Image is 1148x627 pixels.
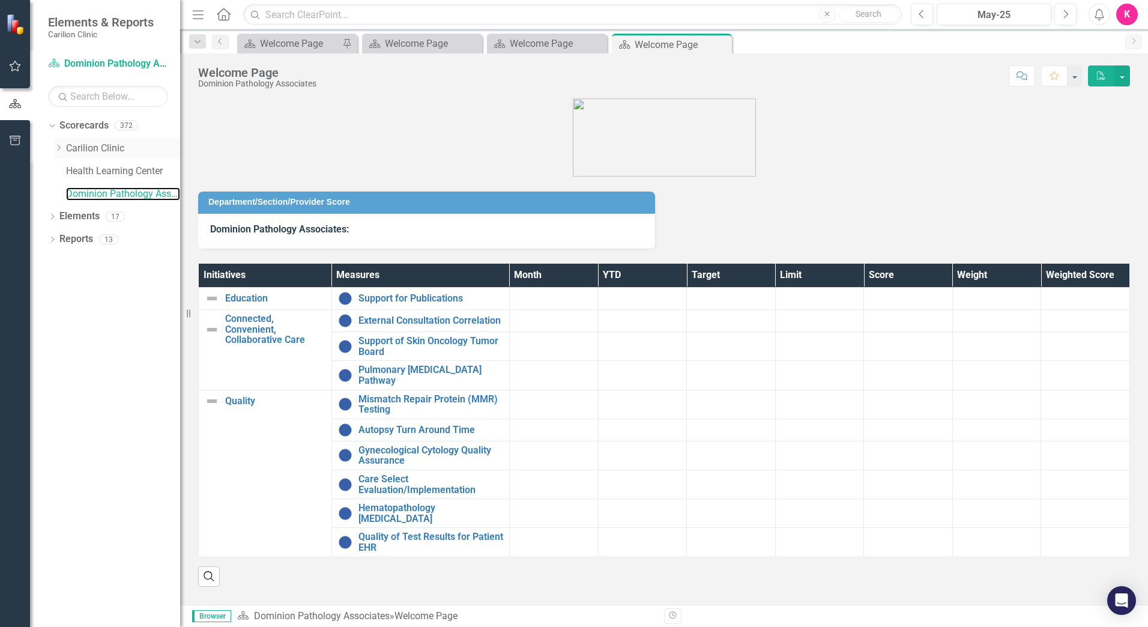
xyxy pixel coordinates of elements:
[205,291,219,306] img: Not Defined
[338,397,352,411] img: No Information
[385,36,479,51] div: Welcome Page
[205,394,219,408] img: Not Defined
[48,15,154,29] span: Elements & Reports
[937,4,1051,25] button: May-25
[338,477,352,492] img: No Information
[48,29,154,39] small: Carilion Clinic
[358,365,503,386] a: Pulmonary [MEDICAL_DATA] Pathway
[205,323,219,337] img: Not Defined
[48,86,168,107] input: Search Below...
[243,4,902,25] input: Search ClearPoint...
[210,223,349,235] strong: Dominion Pathology Associates:
[225,396,325,407] a: Quality
[856,9,881,19] span: Search
[358,425,503,435] a: Autopsy Turn Around Time
[635,37,729,52] div: Welcome Page
[941,8,1047,22] div: May-25
[237,610,655,623] div: »
[59,119,109,133] a: Scorecards
[198,79,316,88] div: Dominion Pathology Associates
[394,610,458,622] div: Welcome Page
[208,198,649,207] h3: Department/Section/Provider Score
[358,532,503,553] a: Quality of Test Results for Patient EHR
[573,98,756,177] img: carilion%20clinic%20logo%202.0.png
[1107,586,1136,615] div: Open Intercom Messenger
[66,165,180,178] a: Health Learning Center
[358,336,503,357] a: Support of Skin Oncology Tumor Board
[99,234,118,244] div: 13
[338,368,352,383] img: No Information
[358,503,503,524] a: Hematopathology [MEDICAL_DATA]
[48,57,168,71] a: Dominion Pathology Associates
[338,448,352,462] img: No Information
[260,36,339,51] div: Welcome Page
[839,6,899,23] button: Search
[240,36,339,51] a: Welcome Page
[358,445,503,466] a: Gynecological Cytology Quality Assurance
[59,232,93,246] a: Reports
[66,187,180,201] a: Dominion Pathology Associates
[365,36,479,51] a: Welcome Page
[338,506,352,521] img: No Information
[338,339,352,354] img: No Information
[198,66,316,79] div: Welcome Page
[106,211,125,222] div: 17
[338,423,352,437] img: No Information
[338,535,352,550] img: No Information
[358,315,503,326] a: External Consultation Correlation
[225,313,325,345] a: Connected, Convenient, Collaborative Care
[358,293,503,304] a: Support for Publications
[1116,4,1138,25] button: K
[338,291,352,306] img: No Information
[358,394,503,415] a: Mismatch Repair Protein (MMR) Testing
[115,121,138,131] div: 372
[254,610,390,622] a: Dominion Pathology Associates
[192,610,231,622] span: Browser
[490,36,604,51] a: Welcome Page
[59,210,100,223] a: Elements
[66,142,180,156] a: Carilion Clinic
[338,313,352,328] img: No Information
[225,293,325,304] a: Education
[510,36,604,51] div: Welcome Page
[358,474,503,495] a: Care Select Evaluation/Implementation
[6,14,27,35] img: ClearPoint Strategy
